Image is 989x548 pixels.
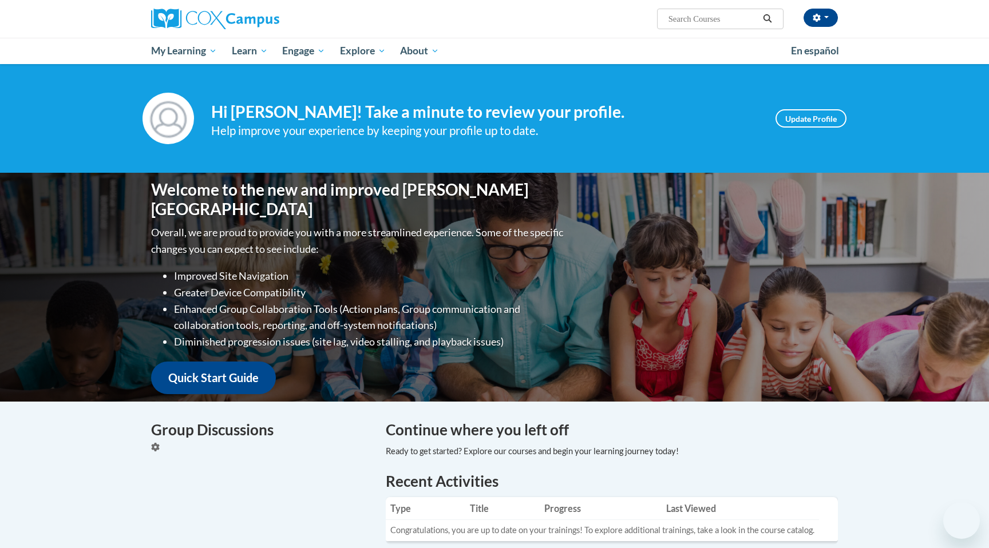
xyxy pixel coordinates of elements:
h4: Continue where you left off [386,419,838,441]
td: Congratulations, you are up to date on your trainings! To explore additional trainings, take a lo... [386,520,819,541]
a: En español [784,39,846,63]
h1: Recent Activities [386,471,838,491]
span: Learn [232,44,268,58]
h4: Group Discussions [151,419,369,441]
a: About [393,38,447,64]
a: My Learning [144,38,224,64]
a: Cox Campus [151,9,369,29]
img: Profile Image [143,93,194,144]
li: Enhanced Group Collaboration Tools (Action plans, Group communication and collaboration tools, re... [174,301,566,334]
button: Search [759,12,776,26]
a: Explore [333,38,393,64]
span: En español [791,45,839,57]
input: Search Courses [667,12,759,26]
li: Greater Device Compatibility [174,284,566,301]
a: Update Profile [776,109,846,128]
a: Learn [224,38,275,64]
li: Diminished progression issues (site lag, video stalling, and playback issues) [174,333,566,350]
div: Help improve your experience by keeping your profile up to date. [211,121,758,140]
a: Quick Start Guide [151,362,276,394]
button: Account Settings [804,9,838,27]
iframe: Button to launch messaging window [943,502,980,539]
a: Engage [275,38,333,64]
img: Cox Campus [151,9,279,29]
li: Improved Site Navigation [174,268,566,284]
h1: Welcome to the new and improved [PERSON_NAME][GEOGRAPHIC_DATA] [151,180,566,219]
h4: Hi [PERSON_NAME]! Take a minute to review your profile. [211,102,758,122]
div: Main menu [134,38,855,64]
p: Overall, we are proud to provide you with a more streamlined experience. Some of the specific cha... [151,224,566,257]
span: Explore [340,44,386,58]
span: Engage [282,44,325,58]
span: My Learning [151,44,217,58]
th: Last Viewed [662,497,819,520]
th: Progress [540,497,662,520]
span: About [400,44,439,58]
th: Title [465,497,540,520]
th: Type [386,497,465,520]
